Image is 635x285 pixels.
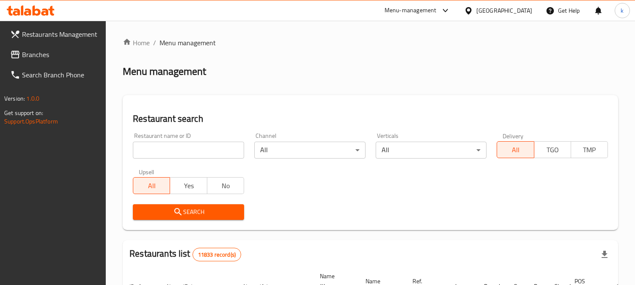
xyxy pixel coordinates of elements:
div: Menu-management [385,5,437,16]
span: No [211,180,241,192]
span: All [500,144,531,156]
a: Support.OpsPlatform [4,116,58,127]
a: Branches [3,44,106,65]
div: [GEOGRAPHIC_DATA] [476,6,532,15]
label: Upsell [139,169,154,175]
a: Search Branch Phone [3,65,106,85]
span: All [137,180,167,192]
span: TMP [575,144,605,156]
button: No [207,177,244,194]
div: All [376,142,487,159]
div: Export file [594,244,615,265]
button: TMP [571,141,608,158]
h2: Restaurant search [133,112,608,125]
input: Search for restaurant name or ID.. [133,142,244,159]
span: Yes [173,180,203,192]
span: Get support on: [4,107,43,118]
button: Search [133,204,244,220]
h2: Restaurants list [129,247,241,261]
h2: Menu management [123,65,206,78]
span: Restaurants Management [22,29,99,39]
button: TGO [534,141,571,158]
span: Search Branch Phone [22,70,99,80]
span: Menu management [159,38,216,48]
span: TGO [538,144,568,156]
nav: breadcrumb [123,38,618,48]
button: Yes [170,177,207,194]
span: 1.0.0 [26,93,39,104]
label: Delivery [503,133,524,139]
span: Search [140,207,237,217]
div: Total records count [192,248,241,261]
span: 11833 record(s) [193,251,241,259]
span: Branches [22,49,99,60]
button: All [497,141,534,158]
span: k [621,6,624,15]
li: / [153,38,156,48]
a: Home [123,38,150,48]
div: All [254,142,366,159]
a: Restaurants Management [3,24,106,44]
button: All [133,177,170,194]
span: Version: [4,93,25,104]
